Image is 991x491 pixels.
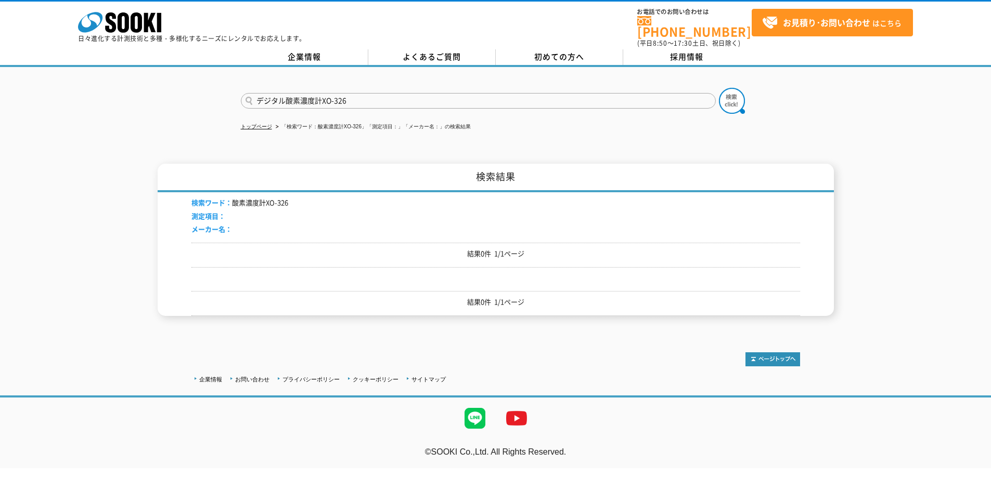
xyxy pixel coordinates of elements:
p: 結果0件 1/1ページ [191,248,800,259]
h1: 検索結果 [158,164,834,192]
a: 企業情報 [241,49,368,65]
p: 結果0件 1/1ページ [191,297,800,308]
strong: お見積り･お問い合わせ [783,16,870,29]
li: 「検索ワード：酸素濃度計XO-326」「測定項目：」「メーカー名：」の検索結果 [274,122,471,132]
a: 企業情報 [199,376,222,382]
span: 8:50 [653,38,667,48]
span: メーカー名： [191,224,232,234]
span: 17:30 [674,38,692,48]
a: お見積り･お問い合わせはこちら [752,9,913,36]
a: テストMail [951,458,991,467]
span: 初めての方へ [534,51,584,62]
img: btn_search.png [719,88,745,114]
a: よくあるご質問 [368,49,496,65]
span: はこちら [762,15,902,31]
span: (平日 ～ 土日、祝日除く) [637,38,740,48]
span: お電話でのお問い合わせは [637,9,752,15]
img: YouTube [496,397,537,439]
span: 測定項目： [191,211,225,221]
a: トップページ [241,124,272,129]
a: 採用情報 [623,49,751,65]
a: クッキーポリシー [353,376,398,382]
a: サイトマップ [411,376,446,382]
a: お問い合わせ [235,376,269,382]
input: 商品名、型式、NETIS番号を入力してください [241,93,716,109]
a: 初めての方へ [496,49,623,65]
p: 日々進化する計測技術と多種・多様化するニーズにレンタルでお応えします。 [78,35,306,42]
img: LINE [454,397,496,439]
li: 酸素濃度計XO-326 [191,197,288,208]
a: プライバシーポリシー [282,376,340,382]
a: [PHONE_NUMBER] [637,16,752,37]
span: 検索ワード： [191,197,232,207]
img: トップページへ [745,352,800,366]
